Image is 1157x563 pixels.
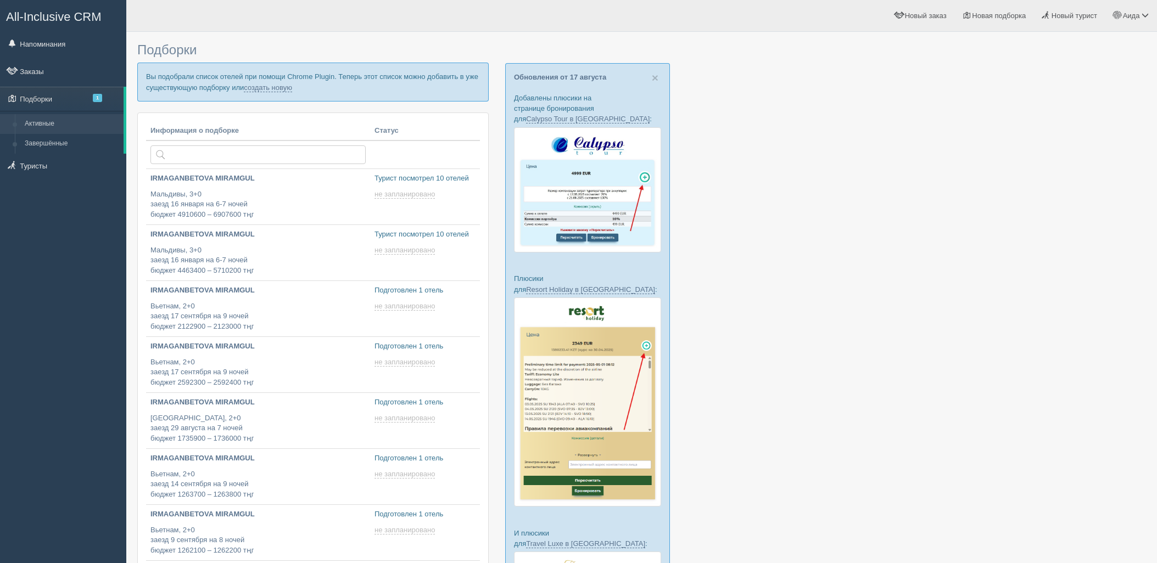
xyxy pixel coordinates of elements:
[375,526,437,534] a: не запланировано
[150,145,366,164] input: Поиск по стране или туристу
[370,121,480,141] th: Статус
[150,189,366,220] p: Мальдивы, 3+0 заезд 16 января на 6-7 ночей бюджет 4910600 – 6907600 тңг
[375,414,437,423] a: не запланировано
[375,190,437,199] a: не запланировано
[972,12,1026,20] span: Новая подборка
[20,114,124,134] a: Активные
[150,453,366,464] p: IRMAGANBETOVA MIRAMGUL
[150,525,366,556] p: Вьетнам, 2+0 заезд 9 сентября на 8 ночей бюджет 1262100 – 1262200 тңг
[137,63,489,101] p: Вы подобрали список отелей при помощи Chrome Plugin. Теперь этот список можно добавить в уже суще...
[526,115,650,123] a: Calypso Tour в [GEOGRAPHIC_DATA]
[375,285,476,296] p: Подготовлен 1 отель
[150,301,366,332] p: Вьетнам, 2+0 заезд 17 сентября на 9 ночей бюджет 2122900 – 2123000 тңг
[6,10,102,24] span: All-Inclusive CRM
[150,357,366,388] p: Вьетнам, 2+0 заезд 17 сентября на 9 ночей бюджет 2592300 – 2592400 тңг
[375,229,476,240] p: Турист посмотрел 10 отелей
[514,528,661,549] p: И плюсики для :
[146,393,370,448] a: IRMAGANBETOVA MIRAMGUL [GEOGRAPHIC_DATA], 2+0заезд 29 августа на 7 ночейбюджет 1735900 – 1736000 тңг
[375,414,435,423] span: не запланировано
[526,539,645,548] a: Travel Luxe в [GEOGRAPHIC_DATA]
[150,245,366,276] p: Мальдивы, 3+0 заезд 16 января на 6-7 ночей бюджет 4463400 – 5710200 тңг
[93,94,102,102] span: 1
[375,302,437,311] a: не запланировано
[137,42,197,57] span: Подборки
[244,83,292,92] a: создать новую
[1,1,126,31] a: All-Inclusive CRM
[375,470,435,478] span: не запланировано
[146,281,370,336] a: IRMAGANBETOVA MIRAMGUL Вьетнам, 2+0заезд 17 сентября на 9 ночейбюджет 2122900 – 2123000 тңг
[375,526,435,534] span: не запланировано
[150,397,366,408] p: IRMAGANBETOVA MIRAMGUL
[150,173,366,184] p: IRMAGANBETOVA MIRAMGUL
[150,229,366,240] p: IRMAGANBETOVA MIRAMGUL
[146,505,370,560] a: IRMAGANBETOVA MIRAMGUL Вьетнам, 2+0заезд 9 сентября на 8 ночейбюджет 1262100 – 1262200 тңг
[375,397,476,408] p: Подготовлен 1 отель
[905,12,947,20] span: Новый заказ
[375,358,435,367] span: не запланировано
[146,225,370,280] a: IRMAGANBETOVA MIRAMGUL Мальдивы, 3+0заезд 16 января на 6-7 ночейбюджет 4463400 – 5710200 тңг
[150,341,366,352] p: IRMAGANBETOVA MIRAMGUL
[652,72,658,83] button: Close
[20,134,124,154] a: Завершённые
[514,73,606,81] a: Обновления от 17 августа
[514,273,661,294] p: Плюсики для :
[375,341,476,352] p: Подготовлен 1 отель
[150,413,366,444] p: [GEOGRAPHIC_DATA], 2+0 заезд 29 августа на 7 ночей бюджет 1735900 – 1736000 тңг
[514,127,661,253] img: calypso-tour-proposal-crm-for-travel-agency.jpg
[146,169,370,224] a: IRMAGANBETOVA MIRAMGUL Мальдивы, 3+0заезд 16 января на 6-7 ночейбюджет 4910600 – 6907600 тңг
[146,121,370,141] th: Информация о подборке
[146,337,370,392] a: IRMAGANBETOVA MIRAMGUL Вьетнам, 2+0заезд 17 сентября на 9 ночейбюджет 2592300 – 2592400 тңг
[150,509,366,520] p: IRMAGANBETOVA MIRAMGUL
[514,93,661,124] p: Добавлены плюсики на странице бронирования для :
[1123,12,1140,20] span: Аида
[375,470,437,478] a: не запланировано
[526,285,655,294] a: Resort Holiday в [GEOGRAPHIC_DATA]
[375,358,437,367] a: не запланировано
[375,302,435,311] span: не запланировано
[375,246,435,255] span: не запланировано
[375,173,476,184] p: Турист посмотрел 10 отелей
[375,509,476,520] p: Подготовлен 1 отель
[375,246,437,255] a: не запланировано
[150,469,366,500] p: Вьетнам, 2+0 заезд 14 сентября на 9 ночей бюджет 1263700 – 1263800 тңг
[652,71,658,84] span: ×
[514,297,661,507] img: resort-holiday-%D0%BF%D1%96%D0%B4%D0%B1%D1%96%D1%80%D0%BA%D0%B0-%D1%81%D1%80%D0%BC-%D0%B4%D0%BB%D...
[150,285,366,296] p: IRMAGANBETOVA MIRAMGUL
[375,190,435,199] span: не запланировано
[375,453,476,464] p: Подготовлен 1 отель
[146,449,370,504] a: IRMAGANBETOVA MIRAMGUL Вьетнам, 2+0заезд 14 сентября на 9 ночейбюджет 1263700 – 1263800 тңг
[1052,12,1097,20] span: Новый турист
